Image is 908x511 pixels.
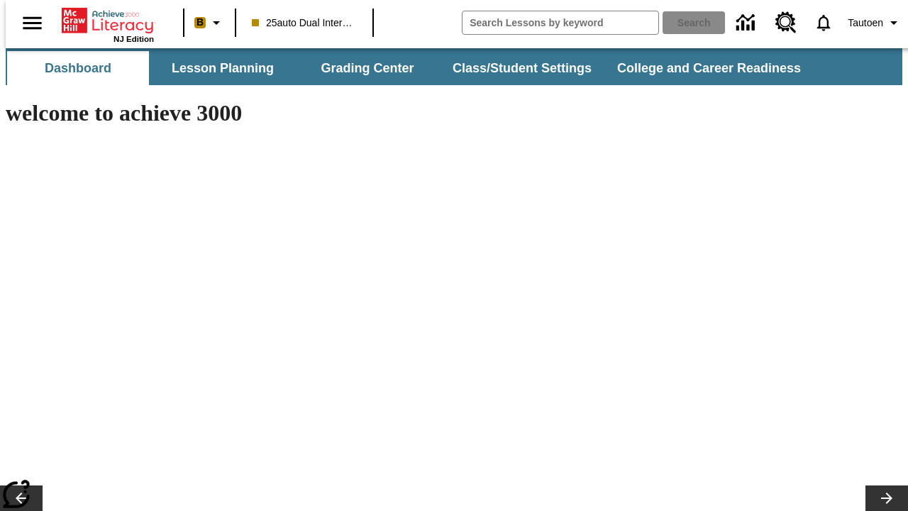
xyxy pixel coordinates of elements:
a: Home [62,6,154,35]
span: NJ Edition [113,35,154,43]
a: Notifications [805,4,842,41]
h1: welcome to achieve 3000 [6,100,619,126]
button: Grading Center [297,51,438,85]
button: Open side menu [11,2,53,44]
span: 25auto Dual International [252,16,357,31]
button: College and Career Readiness [606,51,812,85]
a: Data Center [728,4,767,43]
div: SubNavbar [6,48,902,85]
button: Lesson Planning [152,51,294,85]
a: Resource Center, Will open in new tab [767,4,805,42]
input: search field [463,11,658,34]
span: Tautoen [848,16,883,31]
button: Profile/Settings [842,10,908,35]
button: Class/Student Settings [441,51,603,85]
button: Lesson carousel, Next [865,485,908,511]
span: B [196,13,204,31]
div: Home [62,5,154,43]
button: Boost Class color is peach. Change class color [189,10,231,35]
div: SubNavbar [6,51,814,85]
button: Dashboard [7,51,149,85]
